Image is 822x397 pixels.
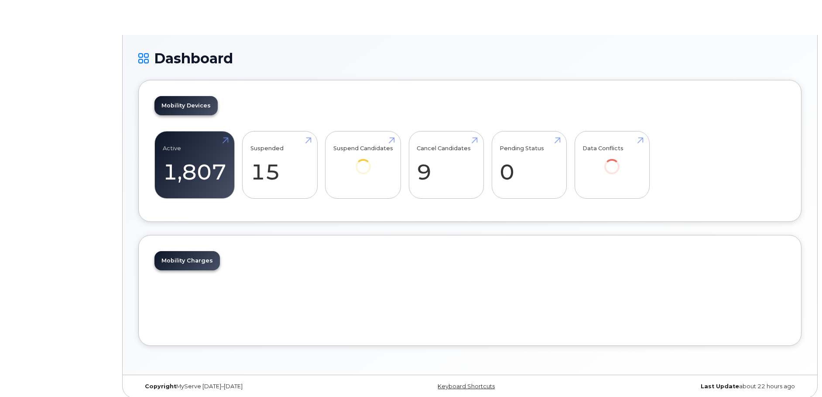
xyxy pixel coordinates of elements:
[145,383,176,390] strong: Copyright
[163,136,226,194] a: Active 1,807
[582,136,641,186] a: Data Conflicts
[154,96,218,115] a: Mobility Devices
[701,383,739,390] strong: Last Update
[580,383,801,390] div: about 22 hours ago
[250,136,309,194] a: Suspended 15
[500,136,558,194] a: Pending Status 0
[333,136,393,186] a: Suspend Candidates
[154,251,220,270] a: Mobility Charges
[138,383,360,390] div: MyServe [DATE]–[DATE]
[417,136,476,194] a: Cancel Candidates 9
[438,383,495,390] a: Keyboard Shortcuts
[138,51,801,66] h1: Dashboard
